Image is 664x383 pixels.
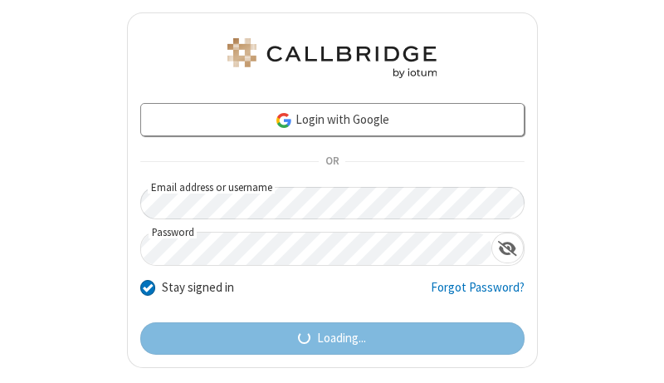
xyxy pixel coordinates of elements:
a: Forgot Password? [431,278,525,310]
a: Login with Google [140,103,525,136]
label: Stay signed in [162,278,234,297]
div: Show password [491,233,524,263]
img: google-icon.png [275,111,293,130]
input: Email address or username [140,187,525,219]
input: Password [141,233,491,265]
span: Loading... [317,329,366,348]
iframe: Chat [622,340,652,371]
button: Loading... [140,322,525,356]
img: Astra [224,38,440,78]
span: OR [319,150,345,174]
